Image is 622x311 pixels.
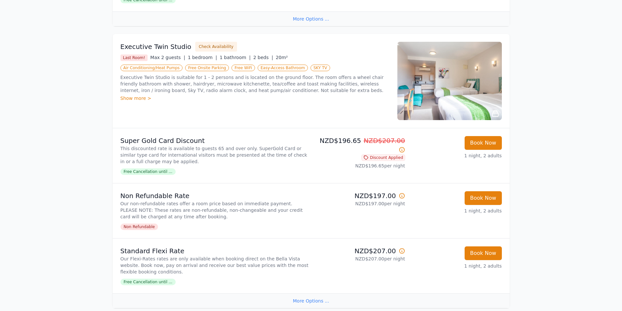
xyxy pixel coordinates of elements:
[120,200,309,220] p: Our non-refundable rates offer a room price based on immediate payment. PLEASE NOTE: These rates ...
[120,145,309,165] p: This discounted rate is available to guests 65 and over only. SuperGold Card or similar type card...
[113,11,510,26] div: More Options ...
[120,54,148,61] span: Last Room!
[120,191,309,200] p: Non Refundable Rate
[120,256,309,275] p: Our Flexi-Rates rates are only available when booking direct on the Bella Vista website. Book now...
[113,293,510,308] div: More Options ...
[220,55,251,60] span: 1 bathroom |
[410,208,502,214] p: 1 night, 2 adults
[195,42,237,52] button: Check Availability
[120,65,183,71] span: Air Conditioning/Heat Pumps
[120,224,158,230] span: Non Refundable
[314,136,405,154] p: NZD$196.65
[253,55,273,60] span: 2 beds |
[120,95,390,101] div: Show more >
[120,168,176,175] span: Free Cancellation until ...
[120,136,309,145] p: Super Gold Card Discount
[120,279,176,285] span: Free Cancellation until ...
[188,55,217,60] span: 1 bedroom |
[314,256,405,262] p: NZD$207.00 per night
[276,55,288,60] span: 20m²
[314,200,405,207] p: NZD$197.00 per night
[311,65,330,71] span: SKY TV
[364,137,405,145] span: NZD$207.00
[465,136,502,150] button: Book Now
[258,65,308,71] span: Easy-Access Bathroom
[314,246,405,256] p: NZD$207.00
[150,55,185,60] span: Max 2 guests |
[120,42,191,51] h3: Executive Twin Studio
[231,65,255,71] span: Free WiFi
[314,191,405,200] p: NZD$197.00
[410,263,502,269] p: 1 night, 2 adults
[120,74,390,94] p: Executive Twin Studio is suitable for 1 - 2 persons and is located on the ground floor. The room ...
[314,163,405,169] p: NZD$196.65 per night
[465,246,502,260] button: Book Now
[465,191,502,205] button: Book Now
[410,152,502,159] p: 1 night, 2 adults
[361,154,405,161] span: Discount Applied
[185,65,229,71] span: Free Onsite Parking
[120,246,309,256] p: Standard Flexi Rate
